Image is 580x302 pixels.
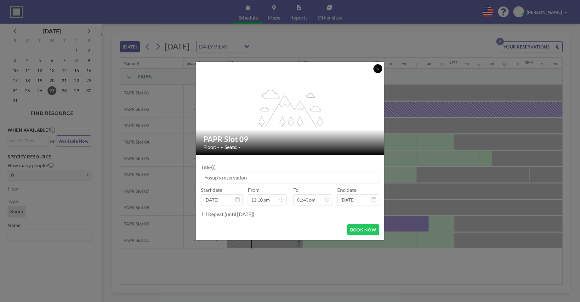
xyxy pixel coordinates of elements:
span: Floor: - [203,144,219,150]
label: Repeat (until [DATE]) [208,211,254,217]
span: • [221,145,223,150]
label: Start date [201,187,222,193]
label: Title [201,164,216,170]
span: Seats: - [225,144,240,150]
input: Yosup's reservation [201,172,379,183]
h2: PAPR Slot 09 [203,134,377,144]
label: To [293,187,299,193]
label: End date [337,187,356,193]
label: From [248,187,259,193]
g: flex-grow: 1.2; [253,89,327,127]
span: - [289,189,291,203]
button: BOOK NOW [347,224,379,235]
